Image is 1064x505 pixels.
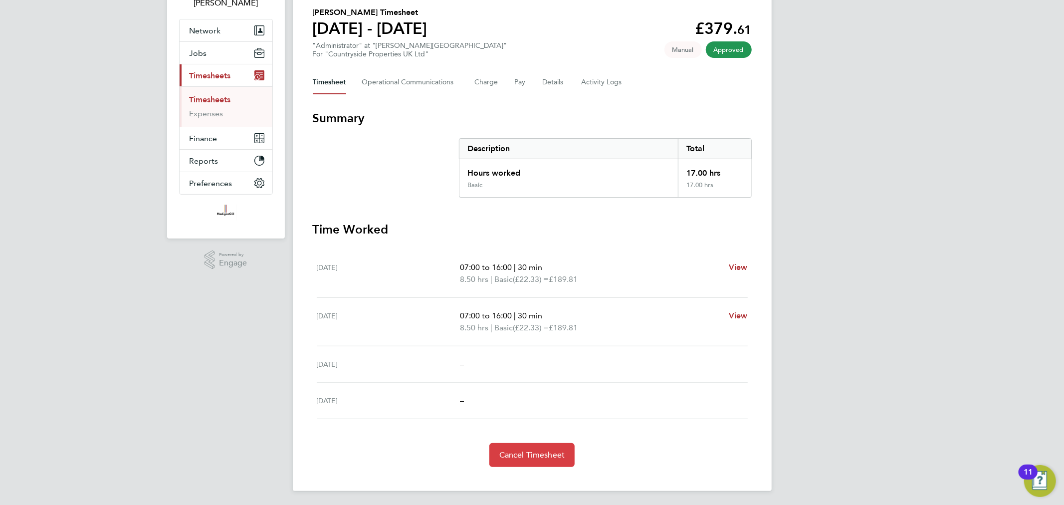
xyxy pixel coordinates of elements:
[513,274,549,284] span: (£22.33) =
[317,261,460,285] div: [DATE]
[1024,472,1033,485] div: 11
[180,64,272,86] button: Timesheets
[695,19,752,38] app-decimal: £379.
[313,110,752,126] h3: Summary
[313,41,507,58] div: "Administrator" at "[PERSON_NAME][GEOGRAPHIC_DATA]"
[180,19,272,41] button: Network
[313,70,346,94] button: Timesheet
[459,138,752,198] div: Summary
[190,26,221,35] span: Network
[678,181,751,197] div: 17.00 hrs
[180,42,272,64] button: Jobs
[190,48,207,58] span: Jobs
[214,205,237,221] img: madigangill-logo-retina.png
[729,310,748,322] a: View
[460,274,488,284] span: 8.50 hrs
[313,6,427,18] h2: [PERSON_NAME] Timesheet
[190,109,223,118] a: Expenses
[190,134,217,143] span: Finance
[729,261,748,273] a: View
[460,262,512,272] span: 07:00 to 16:00
[459,159,678,181] div: Hours worked
[729,262,748,272] span: View
[494,273,513,285] span: Basic
[317,395,460,407] div: [DATE]
[549,274,578,284] span: £189.81
[582,70,624,94] button: Activity Logs
[664,41,702,58] span: This timesheet was manually created.
[475,70,499,94] button: Charge
[494,322,513,334] span: Basic
[499,450,565,460] span: Cancel Timesheet
[1024,465,1056,497] button: Open Resource Center, 11 new notifications
[313,50,507,58] div: For "Countryside Properties UK Ltd"
[706,41,752,58] span: This timesheet has been approved.
[549,323,578,332] span: £189.81
[513,323,549,332] span: (£22.33) =
[678,139,751,159] div: Total
[460,359,464,369] span: –
[190,179,232,188] span: Preferences
[460,311,512,320] span: 07:00 to 16:00
[179,205,273,221] a: Go to home page
[317,310,460,334] div: [DATE]
[467,181,482,189] div: Basic
[317,358,460,370] div: [DATE]
[362,70,459,94] button: Operational Communications
[460,323,488,332] span: 8.50 hrs
[180,150,272,172] button: Reports
[490,323,492,332] span: |
[180,86,272,127] div: Timesheets
[180,172,272,194] button: Preferences
[489,443,575,467] button: Cancel Timesheet
[490,274,492,284] span: |
[180,127,272,149] button: Finance
[460,396,464,405] span: –
[313,110,752,467] section: Timesheet
[678,159,751,181] div: 17.00 hrs
[459,139,678,159] div: Description
[219,251,247,259] span: Powered by
[190,95,231,104] a: Timesheets
[518,311,542,320] span: 30 min
[190,71,231,80] span: Timesheets
[729,311,748,320] span: View
[738,22,752,37] span: 61
[313,222,752,238] h3: Time Worked
[515,70,527,94] button: Pay
[205,251,247,269] a: Powered byEngage
[313,18,427,38] h1: [DATE] - [DATE]
[219,259,247,267] span: Engage
[514,262,516,272] span: |
[514,311,516,320] span: |
[518,262,542,272] span: 30 min
[190,156,218,166] span: Reports
[543,70,566,94] button: Details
